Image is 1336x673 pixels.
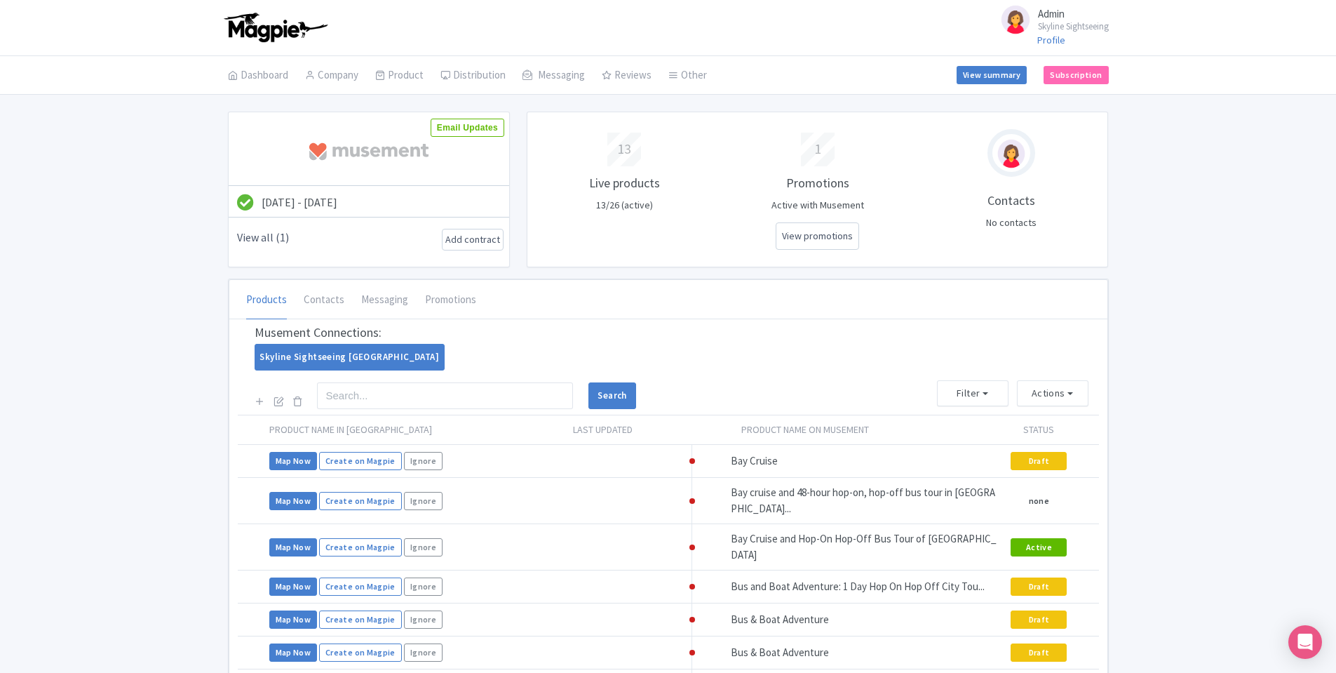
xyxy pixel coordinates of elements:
a: Ignore [404,611,443,629]
a: Dashboard [228,56,288,95]
span: [DATE] - [DATE] [262,195,337,209]
a: Other [668,56,707,95]
button: Draft [1011,452,1067,470]
p: Live products [536,173,713,192]
a: Admin Skyline Sightseeing [990,3,1109,36]
a: Promotions [425,281,476,320]
a: Company [305,56,358,95]
a: Map Now [269,452,318,470]
p: No contacts [923,215,1100,230]
button: Filter [937,380,1008,406]
input: Email Updates [431,119,504,137]
a: Messaging [361,281,408,320]
div: 1 [729,133,906,159]
a: Ignore [404,644,443,662]
a: Ignore [404,578,443,596]
p: Promotions [729,173,906,192]
p: 13/26 (active) [536,198,713,213]
button: Draft [1011,578,1067,596]
button: Draft [1011,644,1067,662]
a: View summary [957,66,1027,84]
a: Map Now [269,578,318,596]
td: Bus & Boat Adventure [731,637,1001,669]
a: Map Now [269,492,318,510]
a: Create on Magpie [319,644,402,662]
td: Bus and Boat Adventure: 1 Day Hop On Hop Off City Tou... [731,571,1001,604]
span: Admin [1038,7,1065,20]
a: Subscription [1044,66,1108,84]
p: Contacts [923,191,1100,210]
th: Product Name on Musement [731,415,980,445]
button: Active [1011,538,1067,557]
a: Distribution [440,56,506,95]
img: logo-ab69f6fb50320c5b225c76a69d11143b.png [221,12,330,43]
th: Product Name in [GEOGRAPHIC_DATA] [259,415,507,445]
div: Open Intercom Messenger [1288,625,1322,659]
a: Map Now [269,538,318,557]
p: Active with Musement [729,198,906,213]
a: Create on Magpie [319,492,402,510]
th: Last updated [548,415,657,445]
button: none [1023,492,1055,510]
td: Bus & Boat Adventure [731,604,1001,637]
a: Add contract [445,232,500,247]
img: fd58q73ijqpthwdnpuqf.svg [306,129,432,174]
a: Contacts [304,281,344,320]
small: Skyline Sightseeing [1038,22,1109,31]
a: Create on Magpie [319,452,402,470]
a: Map Now [269,644,318,662]
button: Search [588,382,635,409]
td: Bay Cruise [731,445,1001,478]
button: Actions [1017,380,1088,406]
a: Profile [1037,34,1065,46]
a: Create on Magpie [319,578,402,596]
a: Messaging [522,56,585,95]
td: Bay cruise and 48-hour hop-on, hop-off bus tour in [GEOGRAPHIC_DATA]... [731,478,1001,524]
a: Ignore [404,452,443,470]
div: 13 [536,133,713,159]
a: Ignore [404,538,443,557]
td: Bay Cruise and Hop-On Hop-Off Bus Tour of [GEOGRAPHIC_DATA] [731,524,1001,571]
a: View all (1) [234,227,292,247]
input: Search... [317,382,573,409]
img: avatar_key_member-9c1dde93af8b07d7383eb8b5fb890c87.png [999,3,1032,36]
a: View promotions [782,229,853,244]
h3: Musement Connections: [255,325,1074,340]
th: Status [1000,415,1077,445]
a: Create on Magpie [319,538,402,557]
a: Product [375,56,424,95]
a: Products [246,281,287,320]
a: Skyline Sightseeing [GEOGRAPHIC_DATA] [255,344,445,371]
a: Reviews [602,56,652,95]
a: Map Now [269,611,318,629]
a: Create on Magpie [319,611,402,629]
button: Draft [1011,611,1067,629]
img: avatar_key_member-9c1dde93af8b07d7383eb8b5fb890c87.png [995,137,1027,171]
a: Ignore [404,492,443,510]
